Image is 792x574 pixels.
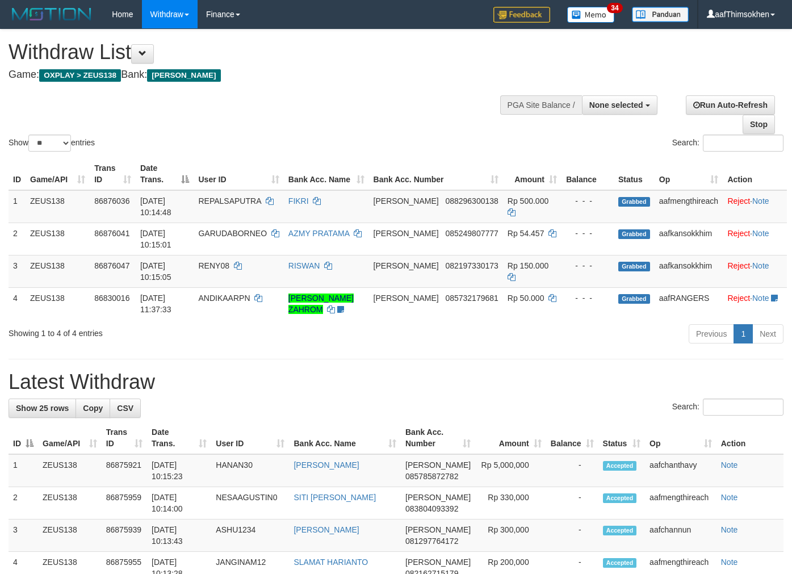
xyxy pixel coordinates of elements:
[110,399,141,418] a: CSV
[475,519,546,552] td: Rp 300,000
[589,100,643,110] span: None selected
[645,519,716,552] td: aafchannun
[618,197,650,207] span: Grabbed
[76,399,110,418] a: Copy
[26,255,90,287] td: ZEUS138
[721,558,738,567] a: Note
[211,422,289,454] th: User ID: activate to sort column ascending
[198,229,267,238] span: GARUDABORNEO
[508,261,548,270] span: Rp 150.000
[655,190,723,223] td: aafmengthireach
[26,287,90,320] td: ZEUS138
[9,6,95,23] img: MOTION_logo.png
[727,261,750,270] a: Reject
[102,454,147,487] td: 86875921
[508,294,544,303] span: Rp 50.000
[405,472,458,481] span: Copy 085785872782 to clipboard
[211,487,289,519] td: NESAAGUSTIN0
[288,261,320,270] a: RISWAN
[288,196,309,206] a: FIKRI
[503,158,561,190] th: Amount: activate to sort column ascending
[26,158,90,190] th: Game/API: activate to sort column ascending
[561,158,614,190] th: Balance
[405,537,458,546] span: Copy 081297764172 to clipboard
[727,294,750,303] a: Reject
[102,487,147,519] td: 86875959
[614,158,655,190] th: Status
[147,454,211,487] td: [DATE] 10:15:23
[546,454,598,487] td: -
[566,228,609,239] div: - - -
[475,422,546,454] th: Amount: activate to sort column ascending
[603,493,637,503] span: Accepted
[102,422,147,454] th: Trans ID: activate to sort column ascending
[374,261,439,270] span: [PERSON_NAME]
[194,158,283,190] th: User ID: activate to sort column ascending
[686,95,775,115] a: Run Auto-Refresh
[546,487,598,519] td: -
[618,294,650,304] span: Grabbed
[83,404,103,413] span: Copy
[723,223,787,255] td: ·
[9,287,26,320] td: 4
[94,261,129,270] span: 86876047
[9,487,38,519] td: 2
[9,399,76,418] a: Show 25 rows
[140,294,171,314] span: [DATE] 11:37:33
[703,399,783,416] input: Search:
[445,229,498,238] span: Copy 085249807777 to clipboard
[723,158,787,190] th: Action
[38,519,102,552] td: ZEUS138
[723,287,787,320] td: ·
[508,229,544,238] span: Rp 54.457
[721,460,738,470] a: Note
[445,261,498,270] span: Copy 082197330173 to clipboard
[405,558,471,567] span: [PERSON_NAME]
[147,422,211,454] th: Date Trans.: activate to sort column ascending
[284,158,369,190] th: Bank Acc. Name: activate to sort column ascending
[147,519,211,552] td: [DATE] 10:13:43
[645,422,716,454] th: Op: activate to sort column ascending
[90,158,136,190] th: Trans ID: activate to sort column ascending
[727,229,750,238] a: Reject
[645,487,716,519] td: aafmengthireach
[723,190,787,223] td: ·
[752,294,769,303] a: Note
[9,519,38,552] td: 3
[289,422,401,454] th: Bank Acc. Name: activate to sort column ascending
[475,487,546,519] td: Rp 330,000
[9,422,38,454] th: ID: activate to sort column descending
[26,223,90,255] td: ZEUS138
[9,371,783,393] h1: Latest Withdraw
[294,525,359,534] a: [PERSON_NAME]
[734,324,753,343] a: 1
[582,95,657,115] button: None selected
[405,504,458,513] span: Copy 083804093392 to clipboard
[546,519,598,552] td: -
[294,460,359,470] a: [PERSON_NAME]
[198,261,229,270] span: RENY08
[9,223,26,255] td: 2
[655,255,723,287] td: aafkansokkhim
[211,519,289,552] td: ASHU1234
[500,95,582,115] div: PGA Site Balance /
[405,525,471,534] span: [PERSON_NAME]
[598,422,646,454] th: Status: activate to sort column ascending
[140,261,171,282] span: [DATE] 10:15:05
[94,229,129,238] span: 86876041
[508,196,548,206] span: Rp 500.000
[716,422,783,454] th: Action
[294,493,376,502] a: SITI [PERSON_NAME]
[294,558,368,567] a: SLAMAT HARIANTO
[475,454,546,487] td: Rp 5,000,000
[721,525,738,534] a: Note
[401,422,475,454] th: Bank Acc. Number: activate to sort column ascending
[445,294,498,303] span: Copy 085732179681 to clipboard
[603,558,637,568] span: Accepted
[752,196,769,206] a: Note
[94,294,129,303] span: 86830016
[566,195,609,207] div: - - -
[9,41,517,64] h1: Withdraw List
[94,196,129,206] span: 86876036
[38,422,102,454] th: Game/API: activate to sort column ascending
